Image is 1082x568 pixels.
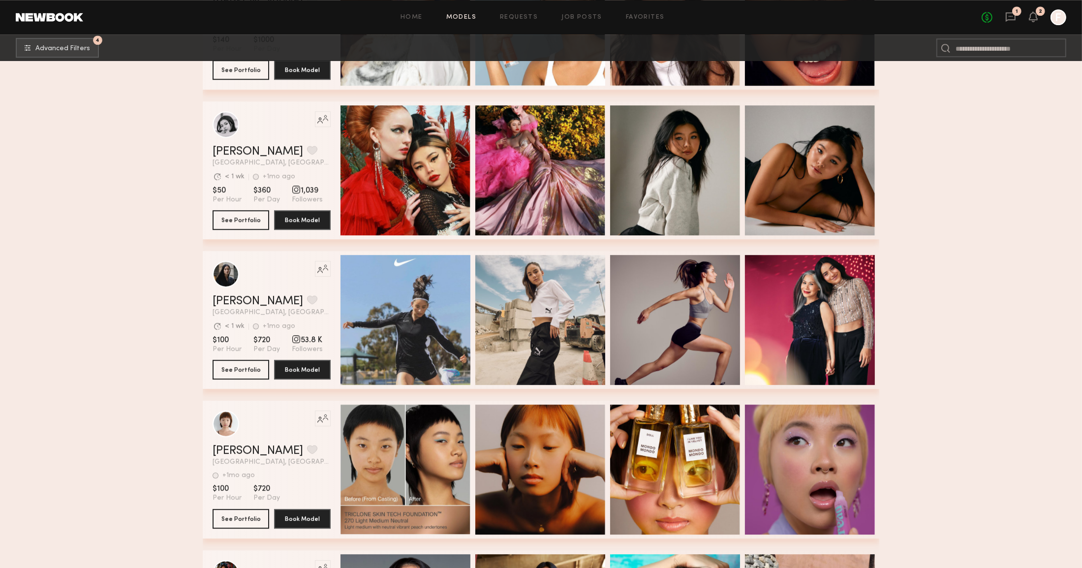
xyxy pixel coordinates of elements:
[213,445,303,457] a: [PERSON_NAME]
[626,14,665,21] a: Favorites
[263,323,295,330] div: +1mo ago
[213,335,242,345] span: $100
[1039,9,1042,14] div: 2
[1005,11,1016,24] a: 1
[213,509,269,529] button: See Portfolio
[274,360,331,379] button: Book Model
[213,345,242,354] span: Per Hour
[253,345,280,354] span: Per Day
[446,14,476,21] a: Models
[225,323,245,330] div: < 1 wk
[213,484,242,494] span: $100
[253,484,280,494] span: $720
[292,195,323,204] span: Followers
[35,45,90,52] span: Advanced Filters
[292,345,323,354] span: Followers
[253,186,280,195] span: $360
[274,60,331,80] button: Book Model
[213,186,242,195] span: $50
[213,360,269,379] button: See Portfolio
[213,494,242,503] span: Per Hour
[292,186,323,195] span: 1,039
[1016,9,1018,14] div: 1
[253,195,280,204] span: Per Day
[1051,9,1066,25] a: F
[16,38,99,58] button: 4Advanced Filters
[561,14,602,21] a: Job Posts
[213,295,303,307] a: [PERSON_NAME]
[213,60,269,80] button: See Portfolio
[213,146,303,158] a: [PERSON_NAME]
[213,459,331,466] span: [GEOGRAPHIC_DATA], [GEOGRAPHIC_DATA]
[253,494,280,503] span: Per Day
[263,173,295,180] div: +1mo ago
[213,159,331,166] span: [GEOGRAPHIC_DATA], [GEOGRAPHIC_DATA]
[292,335,323,345] span: 53.8 K
[274,210,331,230] button: Book Model
[213,195,242,204] span: Per Hour
[401,14,423,21] a: Home
[225,173,245,180] div: < 1 wk
[213,210,269,230] button: See Portfolio
[253,335,280,345] span: $720
[213,309,331,316] span: [GEOGRAPHIC_DATA], [GEOGRAPHIC_DATA]
[96,38,100,42] span: 4
[500,14,538,21] a: Requests
[222,472,255,479] div: +1mo ago
[274,509,331,529] button: Book Model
